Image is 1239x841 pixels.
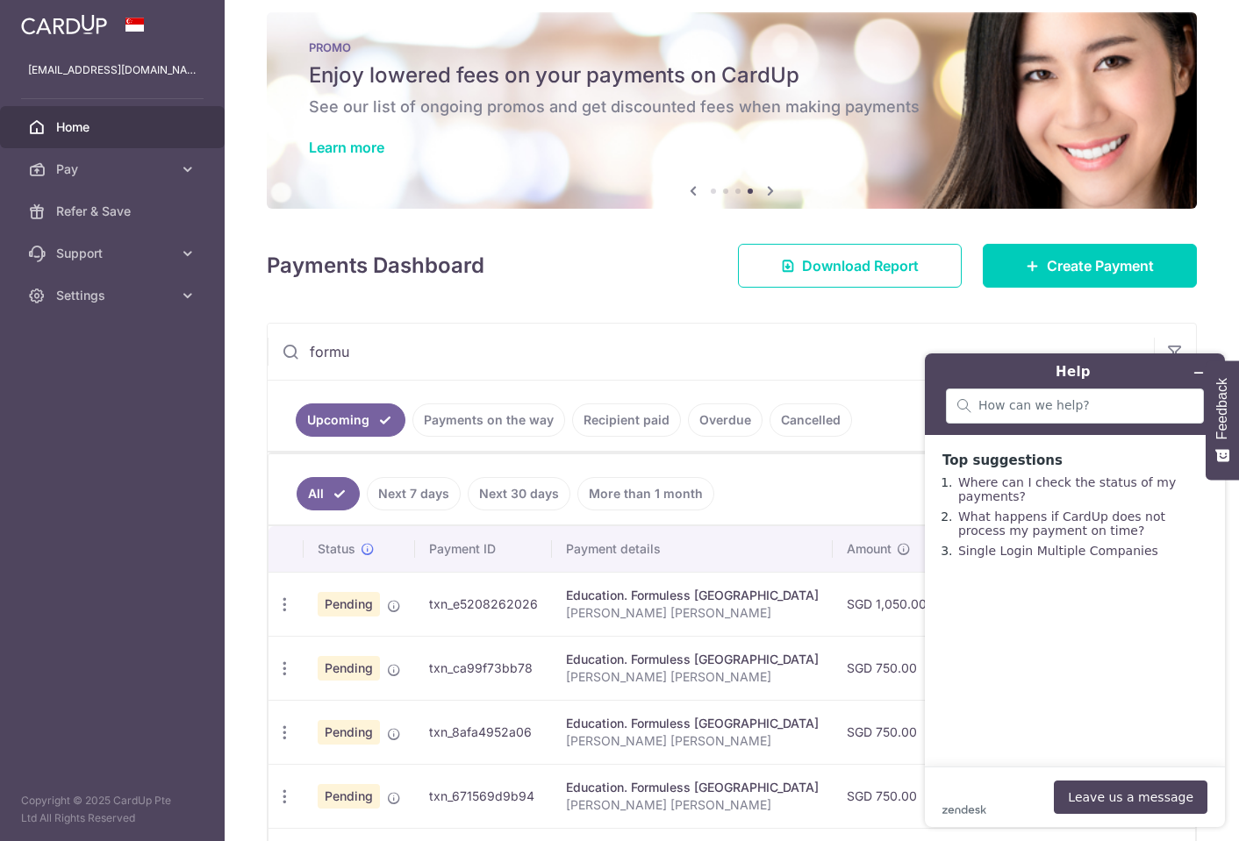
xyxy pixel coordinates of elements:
div: Education. Formuless [GEOGRAPHIC_DATA] [566,651,819,668]
span: Pending [318,656,380,681]
p: [PERSON_NAME] [PERSON_NAME] [566,604,819,622]
span: Help [40,12,76,28]
span: Pending [318,784,380,809]
a: All [297,477,360,510]
span: Amount [847,540,892,558]
a: Upcoming [296,403,405,437]
td: txn_e5208262026 [415,572,552,636]
td: txn_ca99f73bb78 [415,636,552,700]
p: [PERSON_NAME] [PERSON_NAME] [566,796,819,814]
td: SGD 750.00 [833,700,941,764]
span: Support [56,245,172,262]
h5: Enjoy lowered fees on your payments on CardUp [309,61,1155,89]
span: Feedback [1214,378,1230,439]
a: Recipient paid [572,403,681,437]
div: Education. Formuless [GEOGRAPHIC_DATA] [566,779,819,796]
span: Pay [56,160,172,178]
span: Settings [56,287,172,304]
span: Pending [318,592,380,616]
span: Refer & Save [56,203,172,220]
th: Payment ID [415,526,552,572]
div: Education. Formuless [GEOGRAPHIC_DATA] [566,587,819,604]
td: SGD 750.00 [833,636,941,700]
span: Download Report [802,255,919,276]
p: [EMAIL_ADDRESS][DOMAIN_NAME] [28,61,197,79]
a: Payments on the way [412,403,565,437]
span: Pending [318,720,380,745]
iframe: Find more information here [911,339,1239,841]
input: Search by recipient name, payment id or reference [268,324,1154,380]
img: Latest Promos banner [267,12,1197,209]
span: Home [56,118,172,136]
h6: See our list of ongoing promos and get discounted fees when making payments [309,96,1155,118]
a: Download Report [738,244,962,288]
a: Cancelled [770,403,852,437]
td: SGD 750.00 [833,764,941,828]
a: Overdue [688,403,763,437]
div: Education. Formuless [GEOGRAPHIC_DATA] [566,715,819,732]
p: PROMO [309,40,1155,54]
td: txn_671569d9b94 [415,764,552,828]
img: CardUp [21,14,107,35]
span: Create Payment [1047,255,1154,276]
a: Create Payment [983,244,1197,288]
td: SGD 1,050.00 [833,572,941,636]
a: More than 1 month [577,477,714,510]
th: Payment details [552,526,833,572]
button: Feedback - Show survey [1206,360,1239,480]
a: Next 30 days [468,477,570,510]
span: Status [318,540,355,558]
p: [PERSON_NAME] [PERSON_NAME] [566,732,819,750]
a: Learn more [309,139,384,156]
td: txn_8afa4952a06 [415,700,552,764]
a: Next 7 days [367,477,461,510]
p: [PERSON_NAME] [PERSON_NAME] [566,668,819,686]
h4: Payments Dashboard [267,250,484,282]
